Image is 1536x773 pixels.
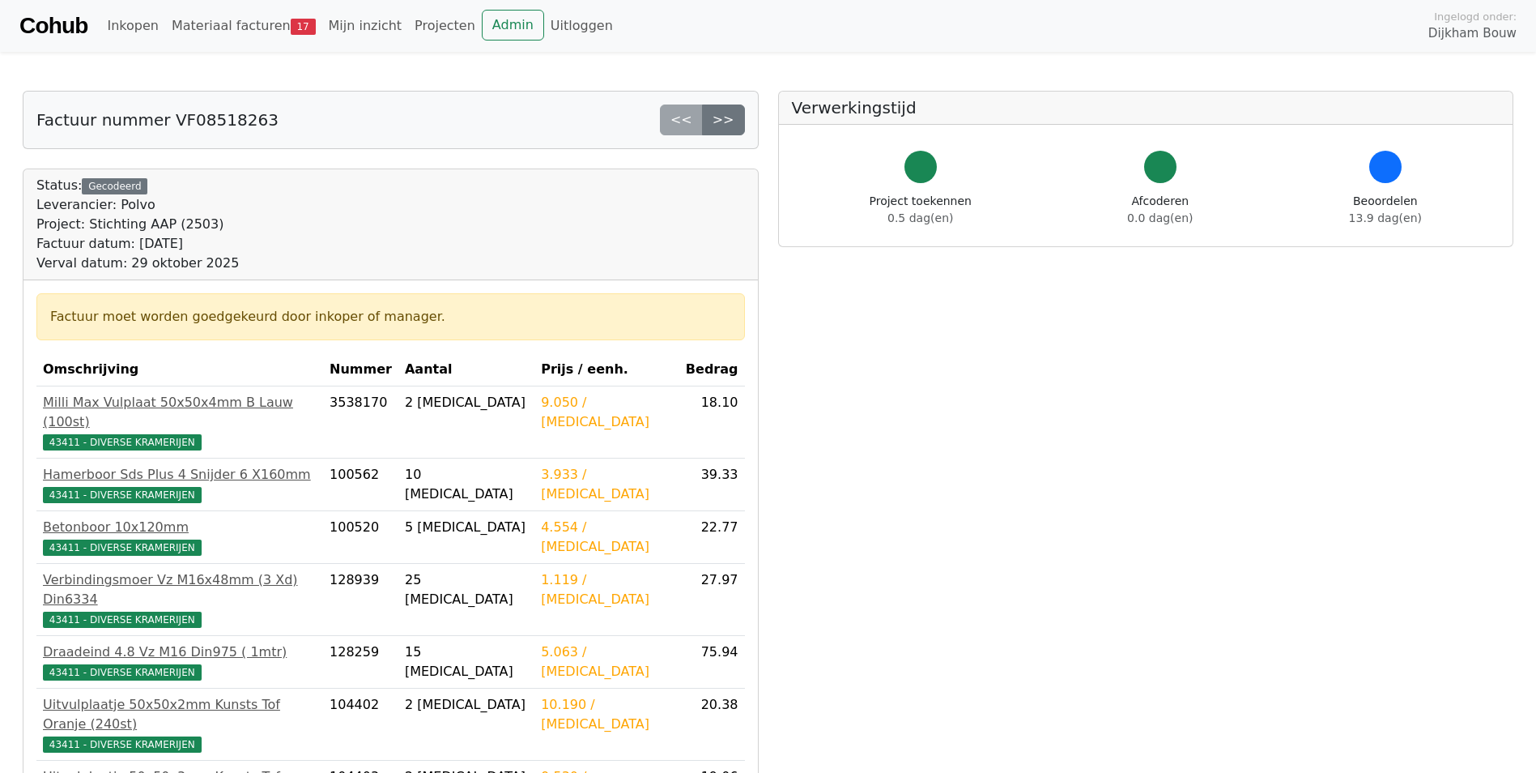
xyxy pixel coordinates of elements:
[679,636,745,689] td: 75.94
[405,643,528,681] div: 15 [MEDICAL_DATA]
[100,10,164,42] a: Inkopen
[541,695,673,734] div: 10.190 / [MEDICAL_DATA]
[50,307,731,327] div: Factuur moet worden goedgekeurd door inkoper of manager.
[36,353,323,386] th: Omschrijving
[679,386,745,459] td: 18.10
[541,393,673,432] div: 9.050 / [MEDICAL_DATA]
[323,564,398,636] td: 128939
[1127,211,1193,224] span: 0.0 dag(en)
[544,10,619,42] a: Uitloggen
[43,570,317,609] div: Verbindingsmoer Vz M16x48mm (3 Xd) Din6334
[165,10,322,42] a: Materiaal facturen17
[43,518,317,537] div: Betonboor 10x120mm
[36,176,239,273] div: Status:
[43,393,317,432] div: Milli Max Vulplaat 50x50x4mm B Lauw (100st)
[36,215,239,234] div: Project: Stichting AAP (2503)
[43,540,202,556] span: 43411 - DIVERSE KRAMERIJEN
[1428,24,1517,43] span: Dijkham Bouw
[1434,9,1517,24] span: Ingelogd onder:
[482,10,544,41] a: Admin
[323,353,398,386] th: Nummer
[43,695,317,734] div: Uitvulplaatje 50x50x2mm Kunsts Tof Oranje (240st)
[43,570,317,629] a: Verbindingsmoer Vz M16x48mm (3 Xd) Din633443411 - DIVERSE KRAMERIJEN
[679,564,745,636] td: 27.97
[679,459,745,511] td: 39.33
[1349,193,1422,227] div: Beoordelen
[702,105,745,135] a: >>
[323,511,398,564] td: 100520
[679,689,745,761] td: 20.38
[36,110,279,130] h5: Factuur nummer VF08518263
[43,695,317,754] a: Uitvulplaatje 50x50x2mm Kunsts Tof Oranje (240st)43411 - DIVERSE KRAMERIJEN
[82,178,147,194] div: Gecodeerd
[679,353,745,386] th: Bedrag
[1127,193,1193,227] div: Afcoderen
[43,643,317,681] a: Draadeind 4.8 Vz M16 Din975 ( 1mtr)43411 - DIVERSE KRAMERIJEN
[322,10,409,42] a: Mijn inzicht
[398,353,534,386] th: Aantal
[43,487,202,503] span: 43411 - DIVERSE KRAMERIJEN
[405,393,528,412] div: 2 [MEDICAL_DATA]
[323,459,398,511] td: 100562
[887,211,953,224] span: 0.5 dag(en)
[43,643,317,662] div: Draadeind 4.8 Vz M16 Din975 ( 1mtr)
[43,465,317,504] a: Hamerboor Sds Plus 4 Snijder 6 X160mm43411 - DIVERSE KRAMERIJEN
[405,518,528,537] div: 5 [MEDICAL_DATA]
[405,695,528,715] div: 2 [MEDICAL_DATA]
[36,234,239,254] div: Factuur datum: [DATE]
[541,570,673,609] div: 1.119 / [MEDICAL_DATA]
[408,10,482,42] a: Projecten
[43,737,202,753] span: 43411 - DIVERSE KRAMERIJEN
[541,643,673,681] div: 5.063 / [MEDICAL_DATA]
[792,98,1500,117] h5: Verwerkingstijd
[43,434,202,451] span: 43411 - DIVERSE KRAMERIJEN
[405,465,528,504] div: 10 [MEDICAL_DATA]
[541,465,673,504] div: 3.933 / [MEDICAL_DATA]
[43,465,317,485] div: Hamerboor Sds Plus 4 Snijder 6 X160mm
[43,518,317,557] a: Betonboor 10x120mm43411 - DIVERSE KRAMERIJEN
[43,393,317,451] a: Milli Max Vulplaat 50x50x4mm B Lauw (100st)43411 - DIVERSE KRAMERIJEN
[534,353,679,386] th: Prijs / eenh.
[43,664,202,681] span: 43411 - DIVERSE KRAMERIJEN
[1349,211,1422,224] span: 13.9 dag(en)
[323,689,398,761] td: 104402
[679,511,745,564] td: 22.77
[870,193,972,227] div: Project toekennen
[323,636,398,689] td: 128259
[541,518,673,557] div: 4.554 / [MEDICAL_DATA]
[36,195,239,215] div: Leverancier: Polvo
[19,6,87,45] a: Cohub
[405,570,528,609] div: 25 [MEDICAL_DATA]
[291,19,316,35] span: 17
[36,254,239,273] div: Verval datum: 29 oktober 2025
[323,386,398,459] td: 3538170
[43,612,202,628] span: 43411 - DIVERSE KRAMERIJEN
